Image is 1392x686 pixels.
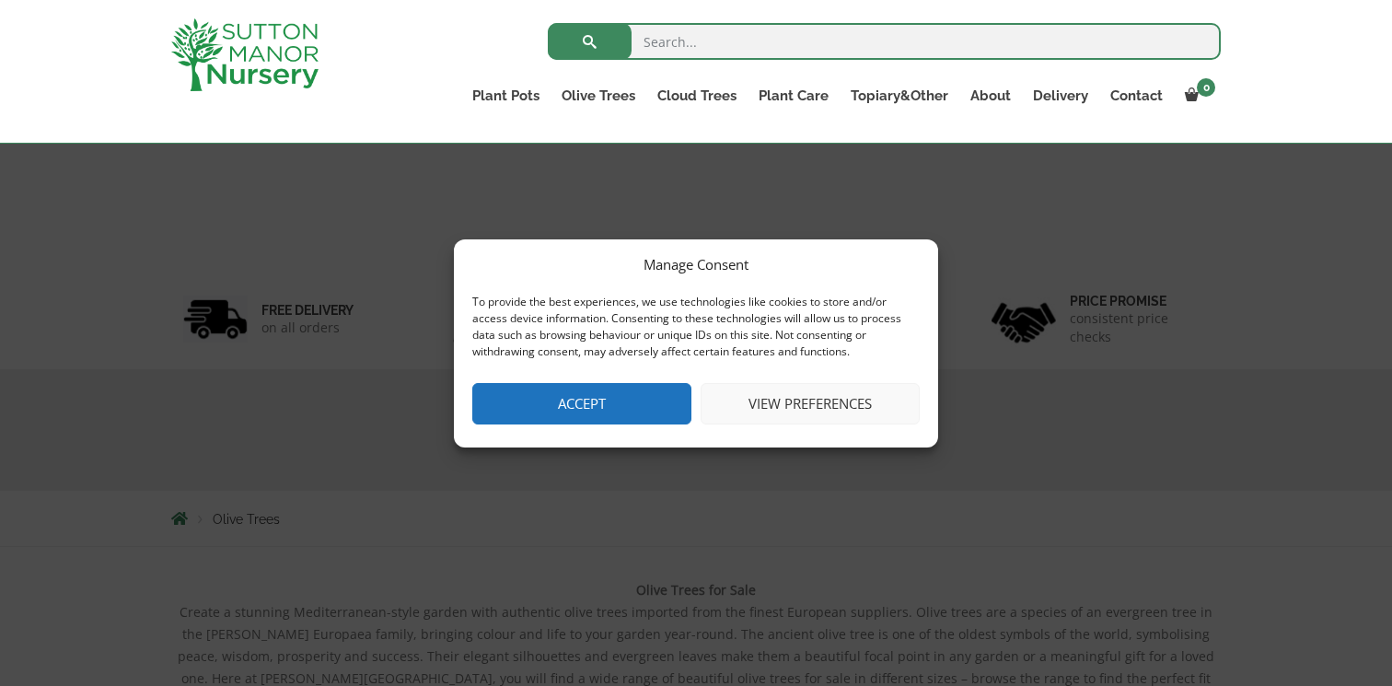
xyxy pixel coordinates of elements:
[1174,83,1221,109] a: 0
[551,83,646,109] a: Olive Trees
[1022,83,1099,109] a: Delivery
[748,83,840,109] a: Plant Care
[644,253,748,275] div: Manage Consent
[548,23,1221,60] input: Search...
[461,83,551,109] a: Plant Pots
[646,83,748,109] a: Cloud Trees
[472,383,691,424] button: Accept
[701,383,920,424] button: View preferences
[959,83,1022,109] a: About
[840,83,959,109] a: Topiary&Other
[472,294,918,360] div: To provide the best experiences, we use technologies like cookies to store and/or access device i...
[1197,78,1215,97] span: 0
[171,18,319,91] img: logo
[1099,83,1174,109] a: Contact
